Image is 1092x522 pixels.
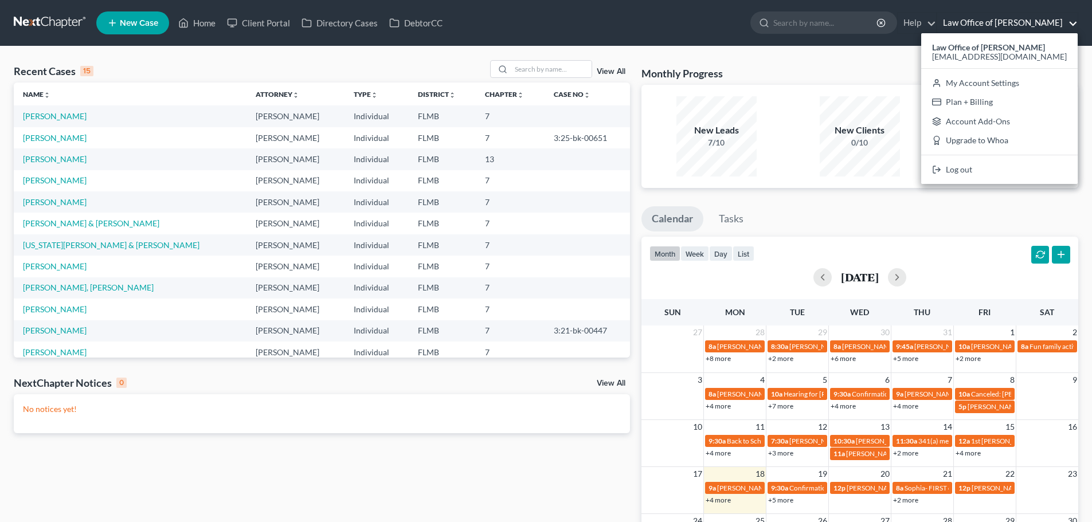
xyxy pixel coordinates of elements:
span: 1 [1009,325,1016,339]
span: 5p [958,402,966,411]
span: 11:30a [896,437,917,445]
div: 15 [80,66,93,76]
td: [PERSON_NAME] [246,277,345,299]
span: 20 [879,467,891,481]
a: Upgrade to Whoa [921,131,1078,151]
span: [PERSON_NAME] [PHONE_NUMBER] [717,342,833,351]
span: 12 [817,420,828,434]
span: [PERSON_NAME] [PHONE_NUMBER] [789,342,905,351]
span: Tue [790,307,805,317]
div: Recent Cases [14,64,93,78]
a: +4 more [706,449,731,457]
span: 10a [771,390,782,398]
div: NextChapter Notices [14,376,127,390]
span: Hearing for [PERSON_NAME] [784,390,873,398]
a: Chapterunfold_more [485,90,524,99]
span: 22 [1004,467,1016,481]
td: [PERSON_NAME] [246,191,345,213]
td: Individual [345,320,409,342]
a: +5 more [768,496,793,504]
span: 30 [879,325,891,339]
span: 8a [709,390,716,398]
div: 0/10 [820,137,900,148]
td: 7 [476,299,544,320]
span: Fun family activity? [1030,342,1087,351]
span: 8 [1009,373,1016,387]
span: [PERSON_NAME] [PHONE_NUMBER] [717,484,833,492]
strong: Law Office of [PERSON_NAME] [932,42,1045,52]
span: [PERSON_NAME] [842,342,896,351]
button: day [709,246,733,261]
input: Search by name... [773,12,878,33]
span: 9:45a [896,342,913,351]
a: [US_STATE][PERSON_NAME] & [PERSON_NAME] [23,240,199,250]
span: 11a [833,449,845,458]
span: 341(a) meeting for [PERSON_NAME] & [PERSON_NAME] [918,437,1090,445]
a: DebtorCC [383,13,448,33]
h2: [DATE] [841,271,879,283]
span: Fri [979,307,991,317]
td: 7 [476,342,544,363]
input: Search by name... [511,61,592,77]
span: 28 [754,325,766,339]
span: [PERSON_NAME] [PHONE_NUMBER] [847,484,962,492]
a: Account Add-Ons [921,112,1078,131]
span: 27 [692,325,703,339]
span: 9:30a [833,390,851,398]
a: View All [597,68,625,76]
td: 7 [476,170,544,191]
div: Law Office of [PERSON_NAME] [921,33,1078,184]
td: Individual [345,213,409,234]
a: +4 more [956,449,981,457]
a: +5 more [893,354,918,363]
td: 7 [476,105,544,127]
a: +7 more [768,402,793,410]
i: unfold_more [292,92,299,99]
span: [EMAIL_ADDRESS][DOMAIN_NAME] [932,52,1067,61]
i: unfold_more [371,92,378,99]
a: [PERSON_NAME] [23,133,87,143]
a: Plan + Billing [921,92,1078,112]
div: New Leads [676,124,757,137]
a: +2 more [893,496,918,504]
a: [PERSON_NAME] [23,111,87,121]
button: list [733,246,754,261]
td: [PERSON_NAME] [246,299,345,320]
td: 7 [476,127,544,148]
span: 16 [1067,420,1078,434]
span: 10:30a [833,437,855,445]
div: 0 [116,378,127,388]
p: No notices yet! [23,403,621,415]
span: [PERSON_NAME] [PHONE_NUMBER] [905,390,1020,398]
i: unfold_more [584,92,590,99]
button: week [680,246,709,261]
span: Sophia- FIRST day of PK3 [905,484,980,492]
span: [PERSON_NAME] [PHONE_NUMBER] [856,437,972,445]
a: +4 more [706,402,731,410]
a: [PERSON_NAME] [23,325,87,335]
span: Sun [664,307,681,317]
a: Districtunfold_more [418,90,456,99]
span: 4 [759,373,766,387]
td: Individual [345,342,409,363]
span: 9:30a [709,437,726,445]
td: FLMB [409,234,476,256]
span: 7 [946,373,953,387]
a: View All [597,379,625,387]
td: FLMB [409,320,476,342]
span: 9a [896,390,903,398]
a: +2 more [893,449,918,457]
span: 11 [754,420,766,434]
a: +4 more [831,402,856,410]
a: [PERSON_NAME] [23,154,87,164]
i: unfold_more [44,92,50,99]
span: [PERSON_NAME] - [DATE] [789,437,870,445]
td: FLMB [409,148,476,170]
span: New Case [120,19,158,28]
td: [PERSON_NAME] [246,148,345,170]
span: Canceled: [PERSON_NAME] [971,390,1056,398]
td: Individual [345,127,409,148]
td: [PERSON_NAME] [246,105,345,127]
a: Nameunfold_more [23,90,50,99]
a: +4 more [893,402,918,410]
